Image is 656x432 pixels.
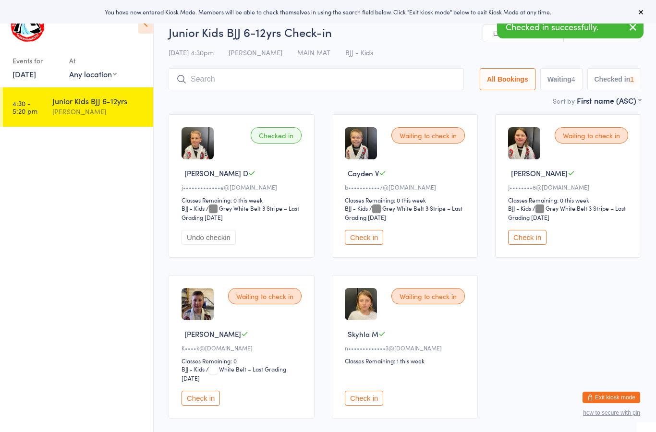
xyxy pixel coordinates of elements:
button: how to secure with pin [583,409,640,416]
div: At [69,53,117,69]
span: [PERSON_NAME] [229,48,282,57]
div: Classes Remaining: 1 this week [345,357,468,365]
div: Checked in [251,127,302,144]
span: / Grey White Belt 3 Stripe – Last Grading [DATE] [345,204,462,221]
div: BJJ - Kids [508,204,531,212]
div: Classes Remaining: 0 [182,357,304,365]
div: j••••••••••••• [182,183,304,191]
div: BJJ - Kids [182,365,205,373]
span: / White Belt – Last Grading [DATE] [182,365,286,382]
div: Events for [12,53,60,69]
div: Waiting to check in [228,288,302,304]
span: [DATE] 4:30pm [169,48,214,57]
div: 4 [571,75,575,83]
button: All Bookings [480,68,535,90]
span: [PERSON_NAME] [511,168,568,178]
span: [PERSON_NAME] [184,329,241,339]
label: Sort by [553,96,575,106]
div: J•••••••• [508,183,631,191]
img: image1697433719.png [182,127,214,159]
span: BJJ - Kids [345,48,373,57]
button: Waiting4 [540,68,583,90]
div: Any location [69,69,117,79]
div: n••••••••••••• [345,344,468,352]
div: Classes Remaining: 0 this week [345,196,468,204]
div: Waiting to check in [555,127,628,144]
span: / Grey White Belt 3 Stripe – Last Grading [DATE] [182,204,299,221]
img: image1697607440.png [345,127,377,159]
div: BJJ - Kids [182,204,205,212]
img: image1728452734.png [182,288,214,320]
div: b••••••••••• [345,183,468,191]
div: Junior Kids BJJ 6-12yrs [52,96,145,106]
div: BJJ - Kids [345,204,368,212]
h2: Junior Kids BJJ 6-12yrs Check-in [169,24,641,40]
div: Waiting to check in [391,127,465,144]
button: Checked in1 [587,68,642,90]
button: Check in [345,391,383,406]
button: Exit kiosk mode [583,392,640,403]
input: Search [169,68,464,90]
button: Undo checkin [182,230,236,245]
div: Classes Remaining: 0 this week [508,196,631,204]
span: Skyhla M [348,329,378,339]
img: image1698213882.png [508,127,540,159]
div: K•••• [182,344,304,352]
div: Checked in successfully. [497,16,644,38]
a: 4:30 -5:20 pmJunior Kids BJJ 6-12yrs[PERSON_NAME] [3,87,153,127]
button: Check in [345,230,383,245]
div: You have now entered Kiosk Mode. Members will be able to check themselves in using the search fie... [15,8,641,16]
button: Check in [508,230,547,245]
img: Warrnambool Brazilian Jiu Jitsu [10,7,46,43]
button: Check in [182,391,220,406]
div: Classes Remaining: 0 this week [182,196,304,204]
span: Cayden V [348,168,379,178]
time: 4:30 - 5:20 pm [12,99,37,115]
span: [PERSON_NAME] D [184,168,248,178]
img: image1743575847.png [345,288,377,320]
a: [DATE] [12,69,36,79]
div: First name (ASC) [577,95,641,106]
span: MAIN MAT [297,48,330,57]
div: 1 [630,75,634,83]
span: / Grey White Belt 3 Stripe – Last Grading [DATE] [508,204,626,221]
div: [PERSON_NAME] [52,106,145,117]
div: Waiting to check in [391,288,465,304]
